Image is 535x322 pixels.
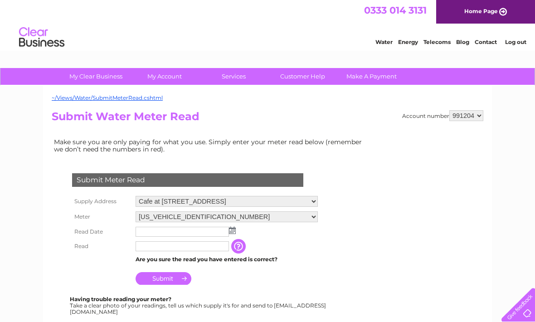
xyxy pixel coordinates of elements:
[402,110,483,121] div: Account number
[265,68,340,85] a: Customer Help
[229,227,236,234] img: ...
[398,39,418,45] a: Energy
[70,224,133,239] th: Read Date
[475,39,497,45] a: Contact
[505,39,526,45] a: Log out
[70,296,171,302] b: Having trouble reading your meter?
[364,5,427,16] a: 0333 014 3131
[19,24,65,51] img: logo.png
[52,94,163,101] a: ~/Views/Water/SubmitMeterRead.cshtml
[72,173,303,187] div: Submit Meter Read
[456,39,469,45] a: Blog
[196,68,271,85] a: Services
[52,110,483,127] h2: Submit Water Meter Read
[127,68,202,85] a: My Account
[58,68,133,85] a: My Clear Business
[334,68,409,85] a: Make A Payment
[375,39,393,45] a: Water
[70,209,133,224] th: Meter
[133,254,320,265] td: Are you sure the read you have entered is correct?
[423,39,451,45] a: Telecoms
[231,239,248,254] input: Information
[70,194,133,209] th: Supply Address
[54,5,482,44] div: Clear Business is a trading name of Verastar Limited (registered in [GEOGRAPHIC_DATA] No. 3667643...
[70,296,327,315] div: Take a clear photo of your readings, tell us which supply it's for and send to [EMAIL_ADDRESS][DO...
[52,136,369,155] td: Make sure you are only paying for what you use. Simply enter your meter read below (remember we d...
[70,239,133,254] th: Read
[136,272,191,285] input: Submit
